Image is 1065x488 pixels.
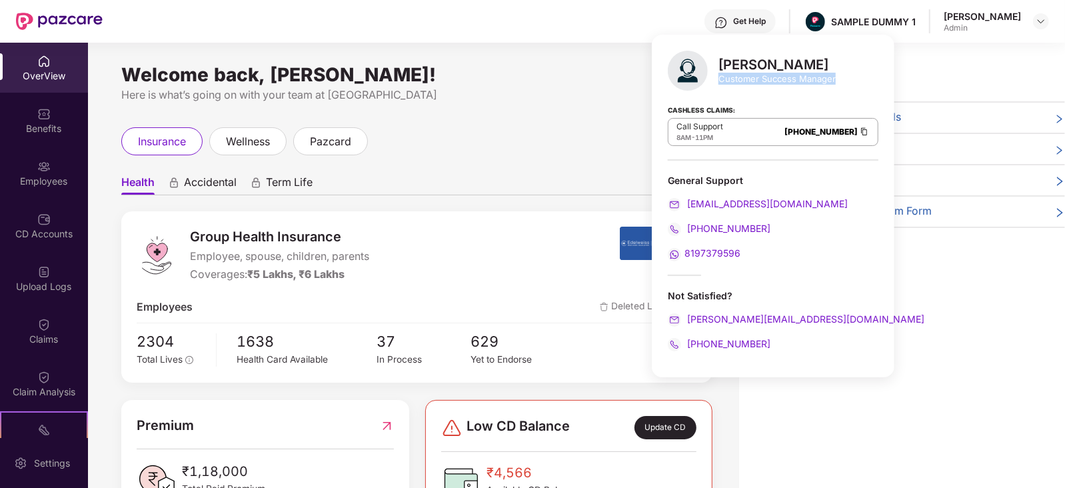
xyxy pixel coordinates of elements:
span: Employees [137,299,193,316]
img: svg+xml;base64,PHN2ZyB4bWxucz0iaHR0cDovL3d3dy53My5vcmcvMjAwMC9zdmciIHdpZHRoPSIyMCIgaGVpZ2h0PSIyMC... [668,198,681,211]
img: svg+xml;base64,PHN2ZyB4bWxucz0iaHR0cDovL3d3dy53My5vcmcvMjAwMC9zdmciIHdpZHRoPSIyMCIgaGVpZ2h0PSIyMC... [668,313,681,327]
a: [EMAIL_ADDRESS][DOMAIN_NAME] [668,198,848,209]
span: 1638 [237,330,377,353]
img: New Pazcare Logo [16,13,103,30]
span: [EMAIL_ADDRESS][DOMAIN_NAME] [684,198,848,209]
a: 8197379596 [668,247,740,259]
span: 629 [471,330,564,353]
span: Premium [137,415,194,436]
div: General Support [668,174,878,187]
img: svg+xml;base64,PHN2ZyBpZD0iRW1wbG95ZWVzIiB4bWxucz0iaHR0cDovL3d3dy53My5vcmcvMjAwMC9zdmciIHdpZHRoPS... [37,160,51,173]
span: ₹1,18,000 [182,461,265,482]
div: SAMPLE DUMMY 1 [831,15,916,28]
img: svg+xml;base64,PHN2ZyB4bWxucz0iaHR0cDovL3d3dy53My5vcmcvMjAwMC9zdmciIHdpZHRoPSIyMCIgaGVpZ2h0PSIyMC... [668,338,681,351]
span: right [1054,206,1065,220]
span: 11PM [695,133,713,141]
img: svg+xml;base64,PHN2ZyBpZD0iVXBsb2FkX0xvZ3MiIGRhdGEtbmFtZT0iVXBsb2FkIExvZ3MiIHhtbG5zPSJodHRwOi8vd3... [37,265,51,279]
span: right [1054,112,1065,126]
img: svg+xml;base64,PHN2ZyBpZD0iSGVscC0zMngzMiIgeG1sbnM9Imh0dHA6Ly93d3cudzMub3JnLzIwMDAvc3ZnIiB3aWR0aD... [714,16,728,29]
span: Deleted Lives (173) [600,299,697,316]
img: deleteIcon [600,303,608,311]
a: [PHONE_NUMBER] [784,127,858,137]
div: Update CD [634,416,696,439]
img: RedirectIcon [380,415,394,436]
a: [PHONE_NUMBER] [668,338,770,349]
strong: Cashless Claims: [668,102,735,117]
img: svg+xml;base64,PHN2ZyBpZD0iQ0RfQWNjb3VudHMiIGRhdGEtbmFtZT0iQ0QgQWNjb3VudHMiIHhtbG5zPSJodHRwOi8vd3... [37,213,51,226]
div: [PERSON_NAME] [718,57,836,73]
span: right [1054,175,1065,189]
div: Yet to Endorse [471,353,564,367]
a: [PERSON_NAME][EMAIL_ADDRESS][DOMAIN_NAME] [668,313,924,325]
div: Admin [944,23,1021,33]
span: Employee, spouse, children, parents [190,249,369,265]
div: - [676,132,723,143]
div: Welcome back, [PERSON_NAME]! [121,69,712,80]
img: svg+xml;base64,PHN2ZyB4bWxucz0iaHR0cDovL3d3dy53My5vcmcvMjAwMC9zdmciIHhtbG5zOnhsaW5rPSJodHRwOi8vd3... [668,51,708,91]
div: [PERSON_NAME] [944,10,1021,23]
img: logo [137,235,177,275]
div: Settings [30,457,74,470]
img: svg+xml;base64,PHN2ZyBpZD0iQ2xhaW0iIHhtbG5zPSJodHRwOi8vd3d3LnczLm9yZy8yMDAwL3N2ZyIgd2lkdGg9IjIwIi... [37,371,51,384]
div: animation [168,177,180,189]
span: Term Life [266,175,313,195]
div: General Support [668,174,878,261]
div: Get Help [733,16,766,27]
div: In Process [377,353,471,367]
img: Clipboard Icon [859,126,870,137]
div: Health Card Available [237,353,377,367]
div: Coverages: [190,267,369,283]
span: Group Health Insurance [190,227,369,247]
div: animation [250,177,262,189]
span: 8197379596 [684,247,740,259]
span: [PERSON_NAME][EMAIL_ADDRESS][DOMAIN_NAME] [684,313,924,325]
div: View More [766,239,1065,253]
img: svg+xml;base64,PHN2ZyBpZD0iRHJvcGRvd24tMzJ4MzIiIHhtbG5zPSJodHRwOi8vd3d3LnczLm9yZy8yMDAwL3N2ZyIgd2... [1036,16,1046,27]
img: svg+xml;base64,PHN2ZyBpZD0iQmVuZWZpdHMiIHhtbG5zPSJodHRwOi8vd3d3LnczLm9yZy8yMDAwL3N2ZyIgd2lkdGg9Ij... [37,107,51,121]
span: Low CD Balance [467,416,570,439]
span: [PHONE_NUMBER] [684,223,770,234]
img: svg+xml;base64,PHN2ZyBpZD0iU2V0dGluZy0yMHgyMCIgeG1sbnM9Imh0dHA6Ly93d3cudzMub3JnLzIwMDAvc3ZnIiB3aW... [14,457,27,470]
span: ₹4,566 [487,463,578,483]
span: wellness [226,133,270,150]
div: Not Satisfied? [668,289,878,351]
span: Accidental [184,175,237,195]
span: 2304 [137,330,207,353]
div: Not Satisfied? [668,289,878,302]
span: right [1054,143,1065,157]
span: Total Lives [137,354,183,365]
img: svg+xml;base64,PHN2ZyBpZD0iQ2xhaW0iIHhtbG5zPSJodHRwOi8vd3d3LnczLm9yZy8yMDAwL3N2ZyIgd2lkdGg9IjIwIi... [37,318,51,331]
p: Call Support [676,121,723,132]
span: Health [121,175,155,195]
span: 37 [377,330,471,353]
a: [PHONE_NUMBER] [668,223,770,234]
img: svg+xml;base64,PHN2ZyBpZD0iRGFuZ2VyLTMyeDMyIiB4bWxucz0iaHR0cDovL3d3dy53My5vcmcvMjAwMC9zdmciIHdpZH... [441,417,463,439]
span: insurance [138,133,186,150]
img: svg+xml;base64,PHN2ZyB4bWxucz0iaHR0cDovL3d3dy53My5vcmcvMjAwMC9zdmciIHdpZHRoPSIyMSIgaGVpZ2h0PSIyMC... [37,423,51,437]
span: ₹5 Lakhs, ₹6 Lakhs [247,268,345,281]
span: [PHONE_NUMBER] [684,338,770,349]
img: svg+xml;base64,PHN2ZyB4bWxucz0iaHR0cDovL3d3dy53My5vcmcvMjAwMC9zdmciIHdpZHRoPSIyMCIgaGVpZ2h0PSIyMC... [668,223,681,236]
div: Here is what’s going on with your team at [GEOGRAPHIC_DATA] [121,87,712,103]
img: svg+xml;base64,PHN2ZyBpZD0iSG9tZSIgeG1sbnM9Imh0dHA6Ly93d3cudzMub3JnLzIwMDAvc3ZnIiB3aWR0aD0iMjAiIG... [37,55,51,68]
img: Pazcare_Alternative_logo-01-01.png [806,12,825,31]
div: Customer Success Manager [718,73,836,85]
span: info-circle [185,356,193,364]
img: svg+xml;base64,PHN2ZyB4bWxucz0iaHR0cDovL3d3dy53My5vcmcvMjAwMC9zdmciIHdpZHRoPSIyMCIgaGVpZ2h0PSIyMC... [668,248,681,261]
span: pazcard [310,133,351,150]
img: insurerIcon [620,227,670,260]
span: 8AM [676,133,691,141]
